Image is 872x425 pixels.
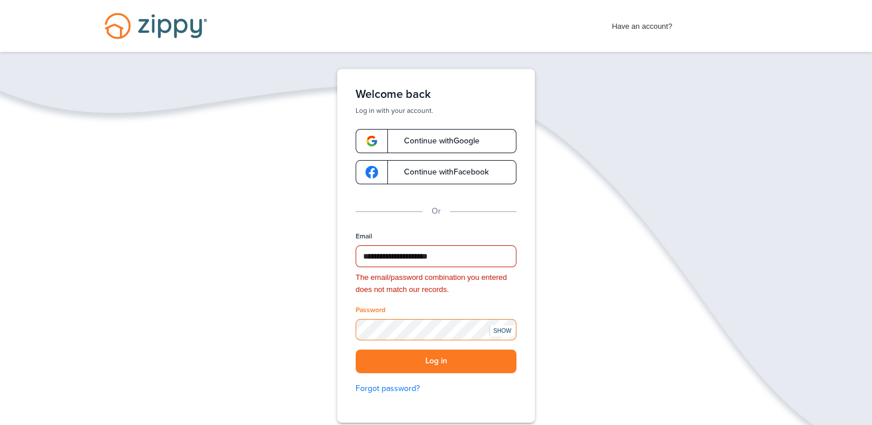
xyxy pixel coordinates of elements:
[356,272,516,296] div: The email/password combination you entered does not match our records.
[365,166,378,179] img: google-logo
[392,137,480,145] span: Continue with Google
[612,14,673,33] span: Have an account?
[356,382,516,395] a: Forgot password?
[356,106,516,115] p: Log in with your account.
[356,160,516,184] a: google-logoContinue withFacebook
[356,305,386,315] label: Password
[392,168,489,176] span: Continue with Facebook
[356,350,516,373] button: Log in
[432,205,441,218] p: Or
[356,129,516,153] a: google-logoContinue withGoogle
[356,319,516,341] input: Password
[356,88,516,101] h1: Welcome back
[489,325,515,336] div: SHOW
[356,245,516,267] input: Email
[356,232,372,241] label: Email
[365,135,378,147] img: google-logo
